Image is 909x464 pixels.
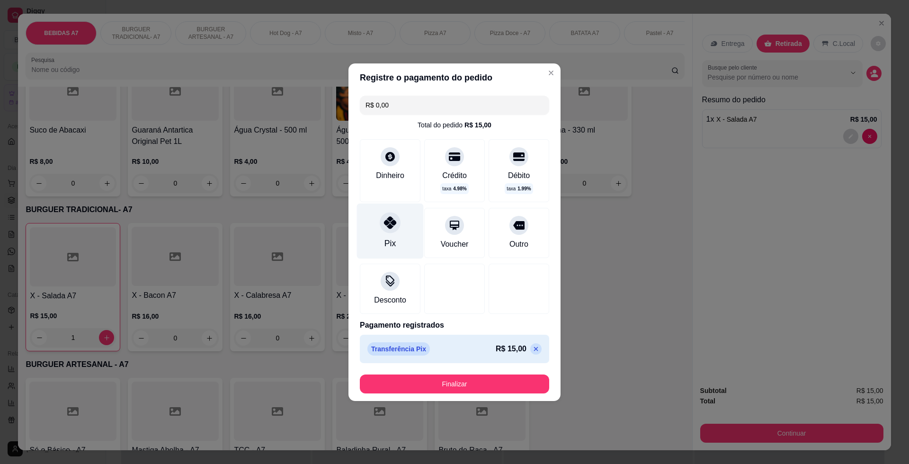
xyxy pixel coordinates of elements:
[442,170,467,181] div: Crédito
[384,237,396,250] div: Pix
[365,96,544,115] input: Ex.: hambúrguer de cordeiro
[509,239,528,250] div: Outro
[348,63,561,92] header: Registre o pagamento do pedido
[508,170,530,181] div: Débito
[418,120,491,130] div: Total do pedido
[544,65,559,80] button: Close
[441,239,469,250] div: Voucher
[360,375,549,393] button: Finalizar
[374,294,406,306] div: Desconto
[367,342,430,356] p: Transferência Pix
[453,185,466,192] span: 4.98 %
[517,185,531,192] span: 1.99 %
[507,185,531,192] p: taxa
[376,170,404,181] div: Dinheiro
[496,343,526,355] p: R$ 15,00
[464,120,491,130] div: R$ 15,00
[442,185,466,192] p: taxa
[360,320,549,331] p: Pagamento registrados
